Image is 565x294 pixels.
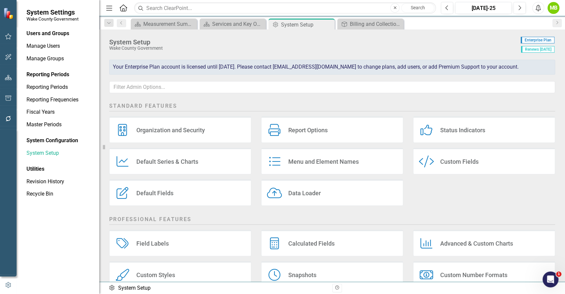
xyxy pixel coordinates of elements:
button: [DATE]-25 [455,2,512,14]
span: Search [411,5,425,10]
div: Advanced & Custom Charts [440,240,513,247]
a: Manage Groups [26,55,93,63]
div: System Setup [109,38,517,46]
div: Utilities [26,165,93,173]
a: Recycle Bin [26,190,93,198]
div: Default Fields [136,189,173,197]
input: Filter Admin Options... [109,81,555,93]
a: Master Periods [26,121,93,129]
div: [DATE]-25 [457,4,509,12]
div: Your Enterprise Plan account is licensed until [DATE]. Please contact [EMAIL_ADDRESS][DOMAIN_NAME... [109,60,555,75]
div: Calculated Fields [288,240,335,247]
a: Measurement Summary [132,20,195,28]
div: Custom Fields [440,158,479,165]
div: Organization and Security [136,126,205,134]
div: System Configuration [26,137,93,145]
div: Services and Key Operating Measures [212,20,264,28]
span: Enterprise Plan [521,37,554,43]
iframe: Intercom live chat [542,271,558,287]
a: System Setup [26,149,93,157]
button: Search [401,3,434,13]
span: 1 [556,271,561,277]
div: Snapshots [288,271,316,279]
a: Manage Users [26,42,93,50]
div: Measurement Summary [143,20,195,28]
div: Report Options [288,126,328,134]
div: Default Series & Charts [136,158,198,165]
span: System Settings [26,8,78,16]
div: Custom Styles [136,271,175,279]
small: Wake County Government [26,16,78,22]
a: Reporting Periods [26,84,93,91]
div: System Setup [109,284,327,292]
div: Custom Number Formats [440,271,507,279]
a: Revision History [26,178,93,186]
div: System Setup [281,21,333,29]
div: Field Labels [136,240,169,247]
span: Renews [DATE] [521,46,554,53]
div: Reporting Periods [26,71,93,79]
input: Search ClearPoint... [134,2,436,14]
a: Fiscal Years [26,108,93,116]
button: MB [547,2,559,14]
a: Reporting Frequencies [26,96,93,104]
a: Services and Key Operating Measures [201,20,264,28]
div: Users and Groups [26,30,93,37]
div: Billing and Collection of Ad Valorem Taxes [350,20,402,28]
div: Wake County Government [109,46,517,51]
div: Data Loader [288,189,321,197]
img: ClearPoint Strategy [3,7,15,19]
div: Status Indicators [440,126,485,134]
h2: Professional Features [109,216,555,225]
div: Menu and Element Names [288,158,359,165]
h2: Standard Features [109,102,555,111]
a: Billing and Collection of Ad Valorem Taxes [339,20,402,28]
